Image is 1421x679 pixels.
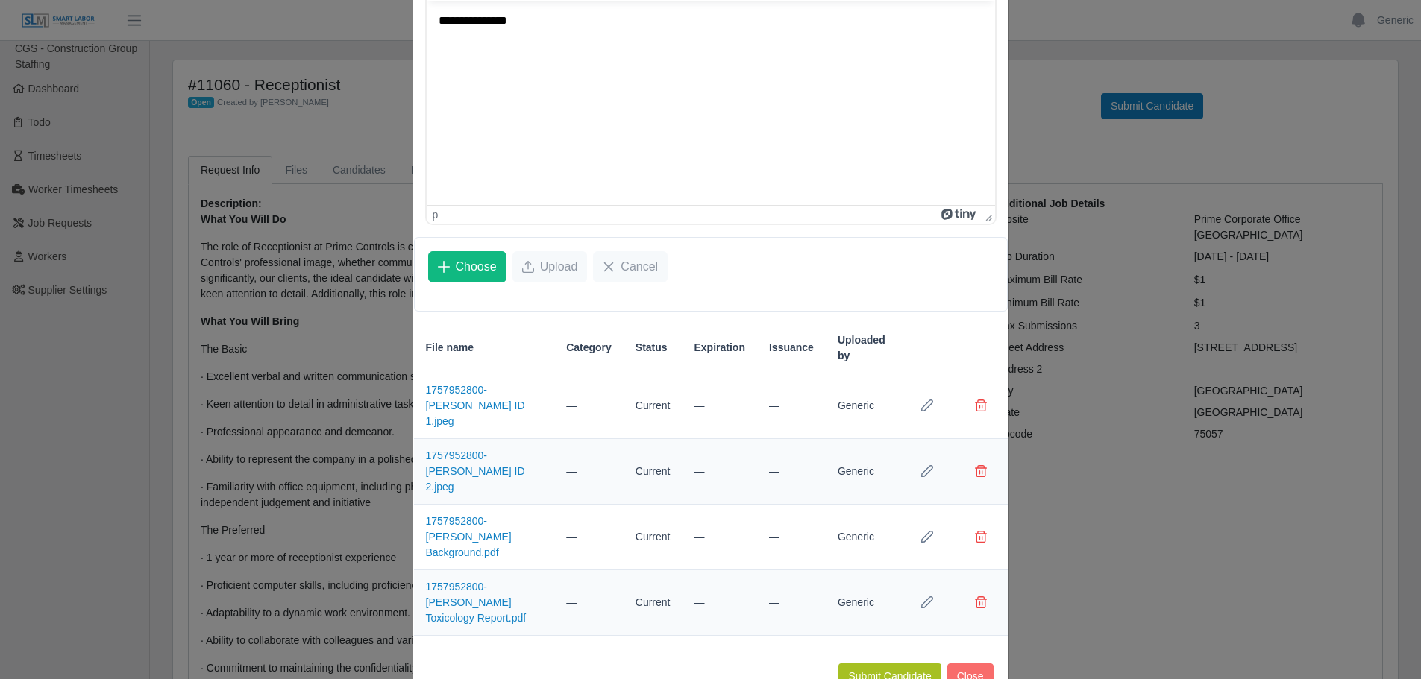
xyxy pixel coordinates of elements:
td: — [757,505,826,570]
span: Expiration [694,340,745,356]
span: Category [566,340,612,356]
div: p [433,209,439,221]
td: Generic [826,570,900,636]
td: Generic [826,505,900,570]
td: — [757,570,826,636]
button: Delete file [966,391,996,420]
button: Upload [512,251,588,282]
button: Choose [428,251,506,282]
td: — [554,439,624,505]
td: — [757,373,826,439]
iframe: Rich Text Area [427,1,995,205]
span: Cancel [621,258,658,276]
span: Status [636,340,668,356]
button: Row Edit [912,456,942,486]
td: — [554,505,624,570]
button: Row Edit [912,522,942,552]
td: — [757,439,826,505]
td: Current [624,570,683,636]
td: Generic [826,373,900,439]
button: Delete file [966,587,996,617]
span: File name [426,340,474,356]
span: Choose [456,258,497,276]
span: Issuance [769,340,814,356]
a: 1757952800-[PERSON_NAME] ID 1.jpeg [426,384,525,427]
td: — [683,570,757,636]
button: Cancel [593,251,668,282]
a: Powered by Tiny [941,209,979,221]
td: — [683,505,757,570]
div: Press the Up and Down arrow keys to resize the editor. [979,206,995,224]
td: — [683,439,757,505]
td: — [554,373,624,439]
td: Current [624,505,683,570]
span: Uploaded by [838,332,888,364]
a: 1757952800-[PERSON_NAME] Toxicology Report.pdf [426,581,527,624]
button: Delete file [966,456,996,486]
a: 1757952800-[PERSON_NAME] ID 2.jpeg [426,449,525,493]
td: Current [624,439,683,505]
td: Generic [826,439,900,505]
button: Delete file [966,522,996,552]
span: Upload [540,258,578,276]
td: Current [624,373,683,439]
button: Row Edit [912,391,942,420]
button: Row Edit [912,587,942,617]
td: — [683,373,757,439]
td: — [554,570,624,636]
a: 1757952800-[PERSON_NAME] Background.pdf [426,515,512,558]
